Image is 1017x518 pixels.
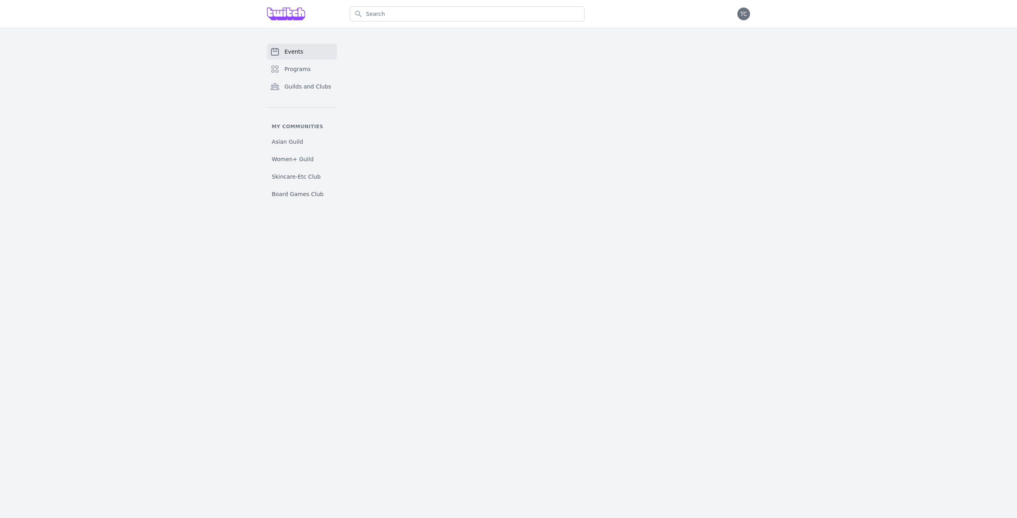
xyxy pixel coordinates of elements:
a: Board Games Club [267,187,337,201]
span: Skincare-Etc Club [272,173,321,181]
span: Programs [284,65,311,73]
a: Women+ Guild [267,152,337,166]
span: TC [740,11,747,17]
a: Events [267,44,337,60]
nav: Sidebar [267,44,337,201]
button: TC [737,8,750,20]
a: Guilds and Clubs [267,79,337,94]
input: Search [350,6,585,21]
img: Grove [267,8,305,20]
span: Events [284,48,303,56]
span: Asian Guild [272,138,303,146]
a: Asian Guild [267,135,337,149]
a: Skincare-Etc Club [267,169,337,184]
span: Women+ Guild [272,155,313,163]
a: Programs [267,61,337,77]
p: My communities [267,123,337,130]
span: Board Games Club [272,190,323,198]
span: Guilds and Clubs [284,83,331,91]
